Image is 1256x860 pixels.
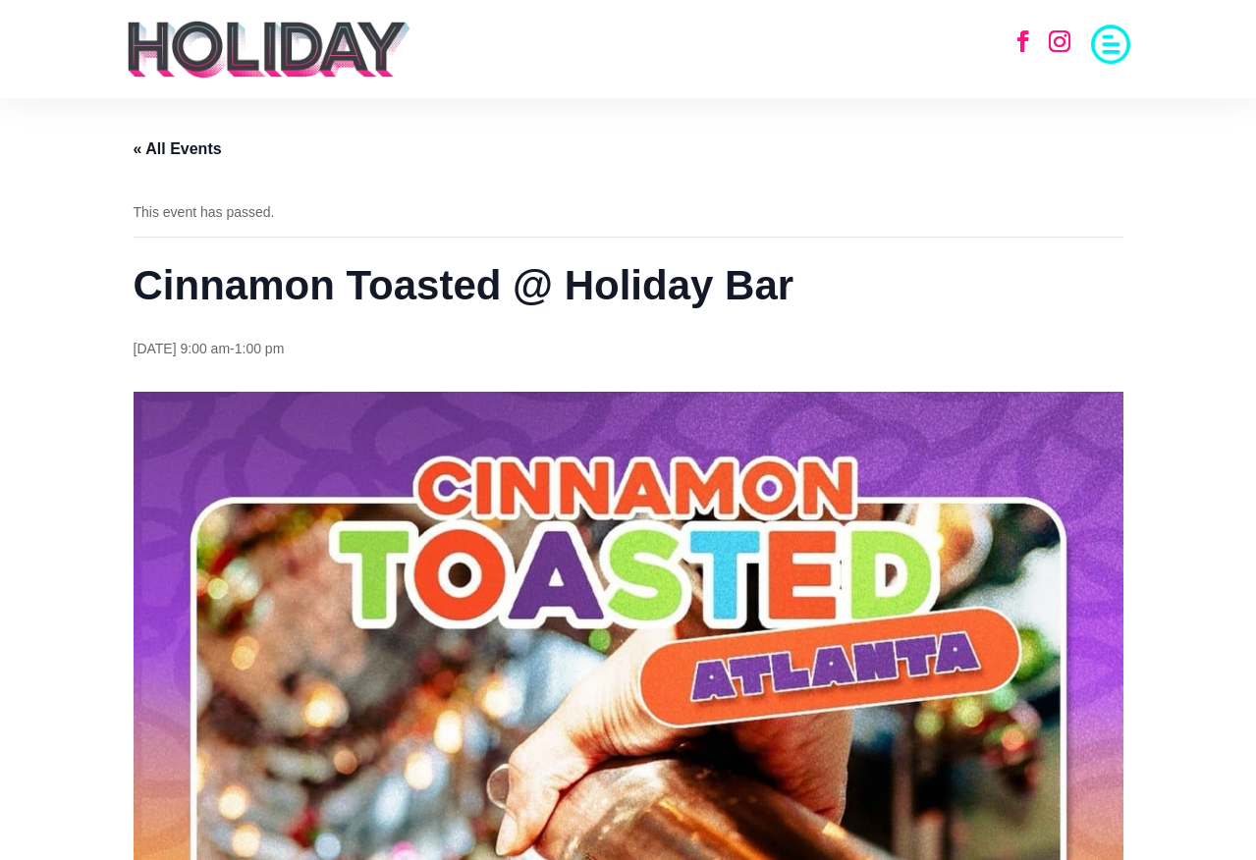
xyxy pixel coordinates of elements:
[134,257,1123,314] h1: Cinnamon Toasted @ Holiday Bar
[134,201,1123,225] li: This event has passed.
[134,341,231,356] span: [DATE] 9:00 am
[134,338,285,361] div: -
[235,341,285,356] span: 1:00 pm
[126,20,411,79] img: holiday-logo-black
[1038,20,1081,63] a: Follow on Instagram
[134,140,222,157] a: « All Events
[1002,20,1045,63] a: Follow on Facebook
